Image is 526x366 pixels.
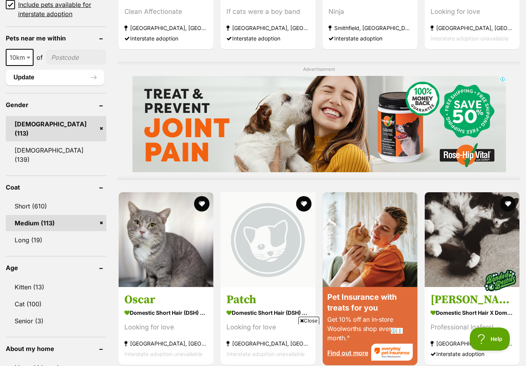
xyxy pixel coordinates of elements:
header: Pets near me within [6,35,106,42]
iframe: Advertisement [132,76,506,172]
div: Professional loafers! [431,322,514,333]
div: Interstate adoption [124,33,208,44]
span: Interstate adoption unavailable [431,35,509,42]
span: Close [298,317,319,324]
span: 10km [6,49,34,66]
a: Kitten (13) [6,279,106,295]
img: Oscar - Domestic Short Hair (DSH) Cat [119,192,213,287]
a: Senior (3) [6,313,106,329]
div: Interstate adoption [226,33,310,44]
div: Looking for love [124,322,208,333]
div: Looking for love [431,7,514,17]
img: Walter and Jinx - Domestic Short Hair x Domestic Long Hair Cat [425,192,519,287]
a: Medium (113) [6,215,106,231]
strong: Domestic Short Hair x Domestic Long Hair Cat [431,307,514,319]
img: bonded besties [481,262,519,300]
a: [DEMOGRAPHIC_DATA] (113) [6,116,106,141]
span: 10km [7,52,33,63]
a: Cat (100) [6,296,106,312]
h3: Patch [226,293,310,307]
strong: Domestic Short Hair (DSH) Cat [226,307,310,319]
strong: [GEOGRAPHIC_DATA], [GEOGRAPHIC_DATA] [226,23,310,33]
a: [PERSON_NAME] and [PERSON_NAME] Domestic Short Hair x Domestic Long Hair Cat Professional loafers... [425,287,519,365]
button: Update [6,70,104,85]
span: of [37,53,43,62]
a: Short (610) [6,198,106,214]
a: Long (19) [6,232,106,248]
strong: [GEOGRAPHIC_DATA], [GEOGRAPHIC_DATA] [124,23,208,33]
div: Interstate adoption [328,33,412,44]
button: favourite [194,196,209,212]
h3: [PERSON_NAME] and [PERSON_NAME] [431,293,514,307]
strong: [GEOGRAPHIC_DATA], [GEOGRAPHIC_DATA] [431,339,514,349]
div: Interstate adoption [431,349,514,359]
a: Oscar Domestic Short Hair (DSH) Cat Looking for love [GEOGRAPHIC_DATA], [GEOGRAPHIC_DATA] Interst... [119,287,213,365]
div: Advertisement [118,62,520,180]
strong: [GEOGRAPHIC_DATA], [GEOGRAPHIC_DATA] [431,23,514,33]
header: Coat [6,184,106,191]
strong: Domestic Short Hair (DSH) Cat [124,307,208,319]
div: Ninja [328,7,412,17]
button: favourite [500,196,516,212]
div: Clean Affectionate [124,7,208,17]
iframe: Help Scout Beacon - Open [470,327,511,351]
div: Looking for love [226,322,310,333]
div: If cats were a boy band [226,7,310,17]
strong: Smithfield, [GEOGRAPHIC_DATA] [328,23,412,33]
header: Age [6,264,106,271]
input: postcode [46,50,106,65]
button: favourite [296,196,312,212]
a: [DEMOGRAPHIC_DATA] (139) [6,142,106,168]
header: Gender [6,101,106,108]
h3: Oscar [124,293,208,307]
iframe: Advertisement [123,327,403,362]
header: About my home [6,345,106,352]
